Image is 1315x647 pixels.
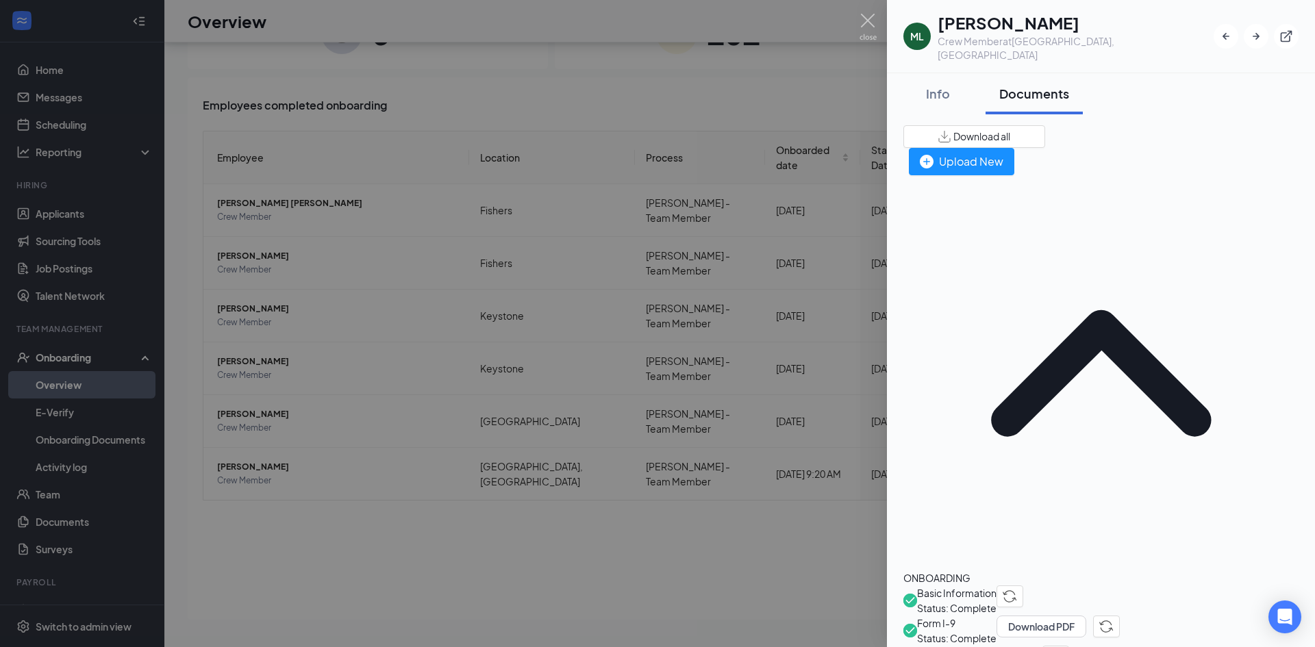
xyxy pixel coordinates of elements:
span: Status: Complete [917,600,997,616]
svg: ChevronUp [903,175,1299,570]
svg: ArrowLeftNew [1219,29,1233,43]
div: ML [910,29,924,43]
svg: ExternalLink [1279,29,1293,43]
button: ExternalLink [1274,24,1299,49]
h1: [PERSON_NAME] [938,11,1214,34]
button: ArrowRight [1244,24,1268,49]
div: Crew Member at [GEOGRAPHIC_DATA], [GEOGRAPHIC_DATA] [938,34,1214,62]
button: ArrowLeftNew [1214,24,1238,49]
span: Form I-9 [917,616,997,631]
div: Upload New [920,153,1003,170]
button: Upload New [909,148,1014,175]
div: Info [917,85,958,102]
div: ONBOARDING [903,570,1299,585]
button: Download PDF [997,616,1086,637]
div: Documents [999,85,1069,102]
span: Download all [953,129,1010,144]
button: Download all [903,125,1045,148]
span: Status: Complete [917,631,997,646]
svg: ArrowRight [1249,29,1263,43]
div: Open Intercom Messenger [1268,600,1301,633]
span: Basic Information [917,585,997,600]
